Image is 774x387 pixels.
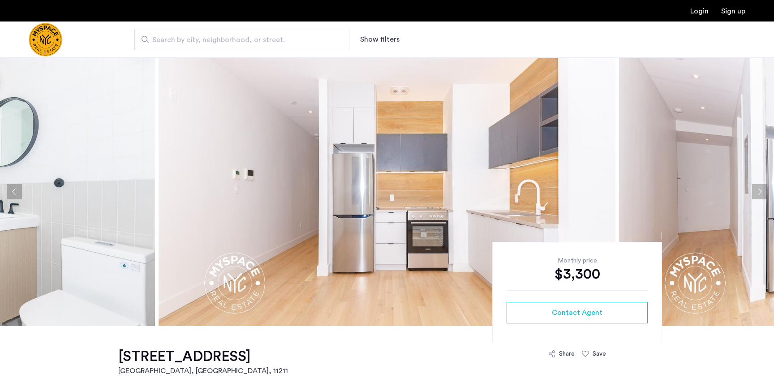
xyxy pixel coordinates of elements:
[593,349,606,358] div: Save
[152,34,324,45] span: Search by city, neighborhood, or street.
[118,348,288,376] a: [STREET_ADDRESS][GEOGRAPHIC_DATA], [GEOGRAPHIC_DATA], 11211
[159,57,615,326] img: apartment
[29,23,62,56] a: Cazamio Logo
[507,265,648,283] div: $3,300
[134,29,349,50] input: Apartment Search
[690,8,709,15] a: Login
[118,365,288,376] h2: [GEOGRAPHIC_DATA], [GEOGRAPHIC_DATA] , 11211
[752,184,767,199] button: Next apartment
[360,34,400,45] button: Show or hide filters
[552,307,602,318] span: Contact Agent
[507,256,648,265] div: Monthly price
[7,184,22,199] button: Previous apartment
[507,302,648,323] button: button
[736,351,765,378] iframe: chat widget
[721,8,745,15] a: Registration
[118,348,288,365] h1: [STREET_ADDRESS]
[559,349,575,358] div: Share
[29,23,62,56] img: logo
